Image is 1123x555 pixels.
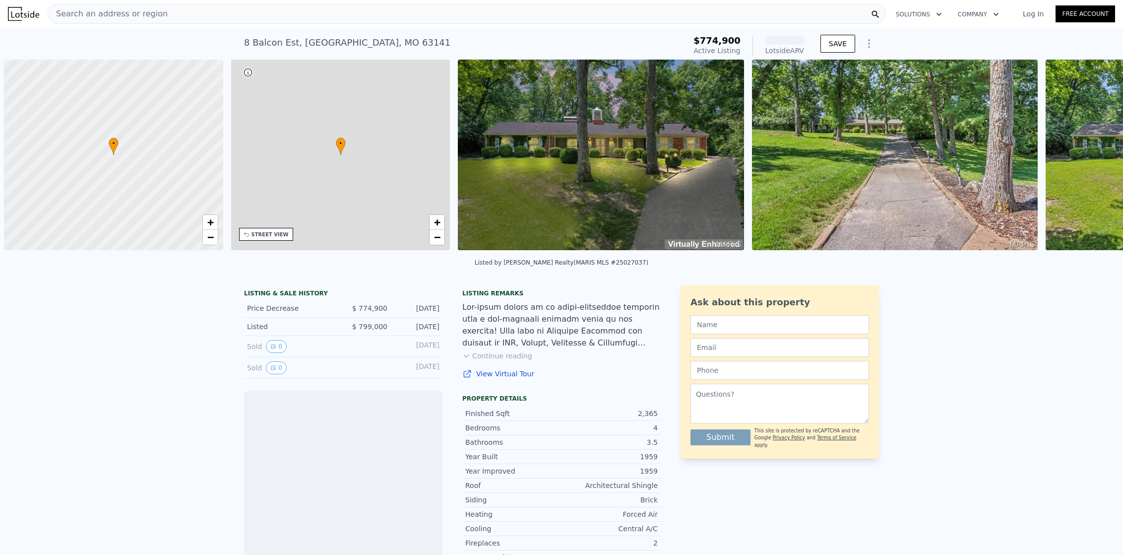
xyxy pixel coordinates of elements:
button: View historical data [266,361,287,374]
button: Submit [690,429,750,445]
div: Lor-ipsum dolors am co adipi-elitseddoe temporin utla e dol-magnaali enimadm venia qu nos exercit... [462,301,661,349]
img: Sale: 136402759 Parcel: 56153943 [458,60,744,250]
div: Central A/C [561,524,658,534]
div: [DATE] [395,361,439,374]
button: Company [950,5,1007,23]
span: $774,900 [693,35,741,46]
a: Zoom out [430,230,444,245]
span: Active Listing [694,47,741,55]
span: Search an address or region [48,8,168,20]
div: Heating [465,509,561,519]
div: Sold [247,340,335,353]
div: This site is protected by reCAPTCHA and the Google and apply. [754,427,869,449]
div: 2,365 [561,409,658,418]
a: View Virtual Tour [462,369,661,379]
a: Zoom in [203,215,218,230]
div: Listing remarks [462,289,661,297]
a: Free Account [1056,5,1115,22]
div: 1959 [561,452,658,462]
div: STREET VIEW [251,231,289,238]
div: Brick [561,495,658,505]
div: 8 Balcon Est , [GEOGRAPHIC_DATA] , MO 63141 [244,36,450,50]
div: Year Built [465,452,561,462]
button: Continue reading [462,351,532,361]
span: • [336,139,346,148]
div: Bedrooms [465,423,561,433]
div: 4 [561,423,658,433]
div: 3.5 [561,437,658,447]
div: LISTING & SALE HISTORY [244,289,442,299]
div: Siding [465,495,561,505]
div: Ask about this property [690,295,869,309]
img: Sale: 136402759 Parcel: 56153943 [752,60,1038,250]
a: Zoom in [430,215,444,230]
button: Solutions [888,5,950,23]
a: Terms of Service [817,435,856,440]
span: − [434,231,440,243]
div: Fireplaces [465,538,561,548]
span: $ 799,000 [352,323,387,331]
input: Phone [690,361,869,380]
a: Zoom out [203,230,218,245]
div: Listed by [PERSON_NAME] Realty (MARIS MLS #25027037) [475,259,648,266]
span: + [434,216,440,228]
div: Forced Air [561,509,658,519]
div: • [336,138,346,155]
div: Property details [462,395,661,403]
div: [DATE] [395,340,439,353]
div: Year Improved [465,466,561,476]
img: Lotside [8,7,39,21]
div: Sold [247,361,335,374]
div: Architectural Shingle [561,481,658,490]
button: Show Options [859,34,879,54]
div: • [109,138,119,155]
span: $ 774,900 [352,304,387,312]
button: View historical data [266,340,287,353]
input: Email [690,338,869,357]
div: 1959 [561,466,658,476]
span: • [109,139,119,148]
div: Price Decrease [247,303,335,313]
a: Privacy Policy [773,435,805,440]
div: Finished Sqft [465,409,561,418]
div: Roof [465,481,561,490]
div: Lotside ARV [765,46,805,56]
div: Bathrooms [465,437,561,447]
div: Listed [247,322,335,332]
div: Cooling [465,524,561,534]
div: 2 [561,538,658,548]
button: SAVE [820,35,855,53]
div: [DATE] [395,322,439,332]
span: + [207,216,213,228]
span: − [207,231,213,243]
div: [DATE] [395,303,439,313]
a: Log In [1011,9,1056,19]
input: Name [690,315,869,334]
